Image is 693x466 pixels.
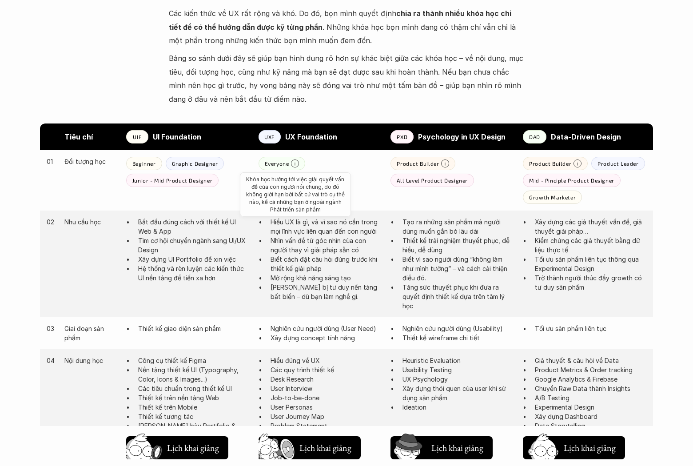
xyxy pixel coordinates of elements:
p: Nền tảng thiết kế UI (Typography, Color, Icons & Images...) [138,365,250,384]
p: User Personas [271,402,382,412]
p: Nghiên cứu người dùng (User Need) [271,324,382,333]
p: Heuristic Evaluation [402,356,514,365]
strong: Tiêu chí [64,132,93,141]
p: Usability Testing [402,365,514,374]
p: Desk Research [271,374,382,384]
p: 03 [47,324,56,333]
p: [PERSON_NAME] bày Portfolio & Handoff [138,421,250,440]
p: Thiết kế trải nghiệm thuyết phục, dễ hiểu, dễ dùng [402,236,514,255]
strong: Data-Driven Design [551,132,621,141]
p: Hệ thống và rèn luyện các kiến thức UI nền tảng để tiến xa hơn [138,264,250,283]
p: Các tiêu chuẩn trong thiết kế UI [138,384,250,393]
p: Thiết kế giao diện sản phẩm [138,324,250,333]
strong: UX Foundation [285,132,337,141]
p: Biết cách đặt câu hỏi đúng trước khi thiết kế giải pháp [271,255,382,273]
p: Hiểu đúng về UX [271,356,382,365]
a: Lịch khai giảng [523,433,625,459]
p: Nội dung học [64,356,117,365]
p: Kiểm chứng các giả thuyết bằng dữ liệu thực tế [535,236,646,255]
h5: Lịch khai giảng [166,442,219,454]
p: UX Psychology [402,374,514,384]
p: User Interview [271,384,382,393]
p: Google Analytics & Firebase [535,374,646,384]
p: Xây dựng thói quen của user khi sử dụng sản phẩm [402,384,514,402]
p: Job-to-be-done [271,393,382,402]
p: Tạo ra những sản phẩm mà người dùng muốn gắn bó lâu dài [402,217,514,236]
p: Thiết kế wireframe chi tiết [402,333,514,343]
p: Nghiên cứu người dùng (Usability) [402,324,514,333]
p: 02 [47,217,56,227]
p: Các quy trình thiết kế [271,365,382,374]
p: Thiết kế trên Mobile [138,402,250,412]
p: Problem Statement [271,421,382,430]
p: Product Builder [397,160,439,167]
h5: Lịch khai giảng [430,442,484,454]
p: Tối ưu sản phẩm liên tục thông qua Experimental Design [535,255,646,273]
p: Hiểu UX là gì, và vì sao nó cần trong mọi lĩnh vực liên quan đến con người [271,217,382,236]
p: Khóa học hướng tới việc giải quyết vấn đề của con người nói chung, do đó không giới hạn bởi bất c... [244,176,346,213]
h5: Lịch khai giảng [299,442,352,454]
p: Graphic Designer [172,160,218,167]
p: Nhìn vấn đề từ góc nhìn của con người thay vì giải pháp sẵn có [271,236,382,255]
p: Chuyển Raw Data thành Insights [535,384,646,393]
button: Lịch khai giảng [126,436,228,459]
p: Các kiến thức về UX rất rộng và khó. Do đó, bọn mình quyết định . Những khóa học bọn mình đang có... [169,7,524,47]
button: Lịch khai giảng [390,436,493,459]
p: Xây dựng các giả thuyết vấn đề, giả thuyết giải pháp… [535,217,646,236]
a: Lịch khai giảng [259,433,361,459]
p: [PERSON_NAME] bị tư duy nền tảng bất biến – dù bạn làm nghề gì. [271,283,382,301]
a: Lịch khai giảng [126,433,228,459]
p: Bắt đầu đúng cách với thiết kế UI Web & App [138,217,250,236]
button: Lịch khai giảng [523,436,625,459]
strong: UI Foundation [153,132,201,141]
p: Mid - Pinciple Product Designer [529,177,614,183]
p: Xây dựng UI Portfolio để xin việc [138,255,250,264]
p: UIF [133,134,141,140]
button: Lịch khai giảng [259,436,361,459]
p: Nhu cầu học [64,217,117,227]
p: Product Builder [529,160,571,167]
p: Experimental Design [535,402,646,412]
p: User Journey Map [271,412,382,421]
p: Data Storytelling [535,421,646,430]
p: Biết vì sao người dùng “không làm như mình tưởng” – và cách cải thiện điều đó. [402,255,514,283]
p: Bảng so sánh dưới đây sẽ giúp bạn hình dung rõ hơn sự khác biệt giữa các khóa học – về nội dung, ... [169,52,524,106]
p: Everyone [265,160,289,167]
p: Junior - Mid Product Designer [132,177,212,183]
p: UXF [264,134,275,140]
p: Giả thuyết & câu hỏi về Data [535,356,646,365]
p: Thiết kế trên nền tảng Web [138,393,250,402]
strong: Psychology in UX Design [418,132,506,141]
a: Lịch khai giảng [390,433,493,459]
strong: chia ra thành nhiều khóa học chi tiết để có thể hướng dẫn được kỹ từng phần [169,9,513,31]
p: Xây dựng Dashboard [535,412,646,421]
p: PXD [397,134,407,140]
p: Product Metrics & Order tracking [535,365,646,374]
p: Công cụ thiết kế Figma [138,356,250,365]
p: 01 [47,157,56,166]
p: Beginner [132,160,156,167]
p: 04 [47,356,56,365]
p: Mở rộng khả năng sáng tạo [271,273,382,283]
p: Thiết kế tương tác [138,412,250,421]
p: Tăng sức thuyết phục khi đưa ra quyết định thiết kế dựa trên tâm lý học [402,283,514,311]
p: Trở thành người thúc đẩy growth có tư duy sản phẩm [535,273,646,292]
p: Product Leader [597,160,638,167]
p: All Level Product Designer [397,177,468,183]
p: Đối tượng học [64,157,117,166]
p: Xây dựng concept tính năng [271,333,382,343]
p: DAD [529,134,540,140]
p: Tìm cơ hội chuyển ngành sang UI/UX Design [138,236,250,255]
p: A/B Testing [535,393,646,402]
p: Giai đoạn sản phẩm [64,324,117,343]
p: Ideation [402,402,514,412]
p: Growth Marketer [529,194,576,200]
h5: Lịch khai giảng [563,442,616,454]
p: Tối ưu sản phẩm liên tục [535,324,646,333]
